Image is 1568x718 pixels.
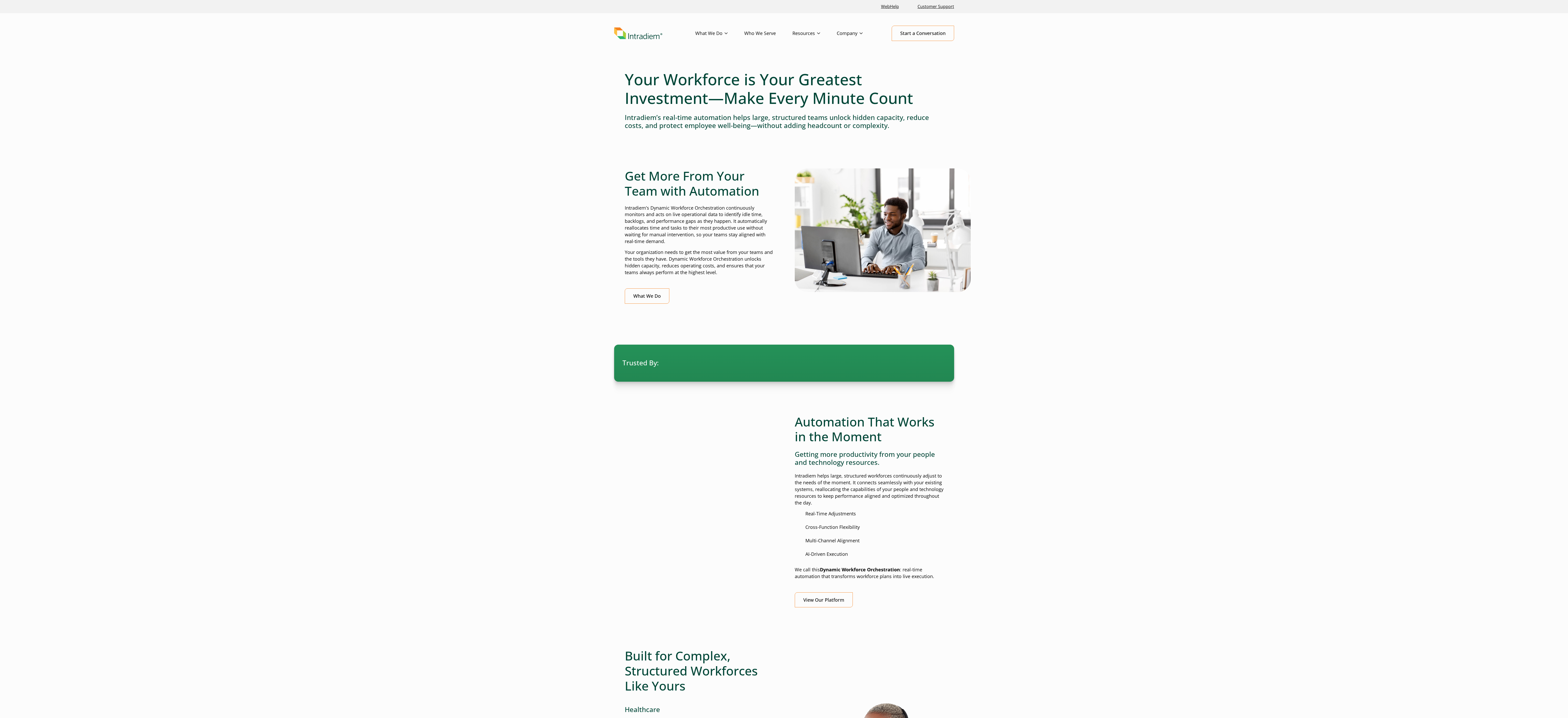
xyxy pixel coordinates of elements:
li: Multi-Channel Alignment [795,537,943,545]
img: Contact Center Automation Accor Logo [737,359,772,367]
img: Virgin Media logo. [917,352,953,374]
h1: Your Workforce is Your Greatest Investment—Make Every Minute Count [625,70,943,107]
a: Link opens in a new window [879,1,901,12]
a: Company [837,26,879,41]
img: Contact Center Automation MetLife Logo [857,359,892,367]
li: AI-Driven Execution [795,551,943,558]
img: Man typing on computer with real-time automation [795,168,971,292]
a: Who We Serve [744,26,792,41]
a: Start a Conversation [892,26,954,41]
a: What We Do [625,288,669,304]
strong: Dynamic Workforce Orchestration [820,566,900,573]
li: Cross-Function Flexibility [795,524,943,531]
p: Your organization needs to get the most value from your teams and the tools they have. Dynamic Wo... [625,249,774,276]
h2: Get More From Your Team with Automation [625,168,774,198]
a: Customer Support [916,1,956,12]
h4: Getting more productivity from your people and technology resources. [795,450,943,466]
p: We call this : real-time automation that transforms workforce plans into live execution. [795,566,943,580]
a: What We Do [695,26,744,41]
img: Under pressure [598,414,774,556]
li: Real-Time Adjustments [795,510,943,518]
h2: Built for Complex, Structured Workforces Like Yours [625,648,784,693]
p: Intradiem helps large, structured workforces continuously adjust to the needs of the moment. It c... [795,473,943,506]
span: Trusted By: [622,358,659,368]
h3: Healthcare [625,706,784,714]
h2: Automation That Works in the Moment [795,414,943,444]
a: Resources [792,26,837,41]
a: Link to homepage of Intradiem [614,27,695,39]
img: Intradiem [614,27,662,39]
a: View Our Platform [795,592,853,608]
h4: Intradiem’s real-time automation helps large, structured teams unlock hidden capacity, reduce cos... [625,113,943,130]
p: Intradiem’s Dynamic Workforce Orchestration continuously monitors and acts on live operational da... [625,205,774,245]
